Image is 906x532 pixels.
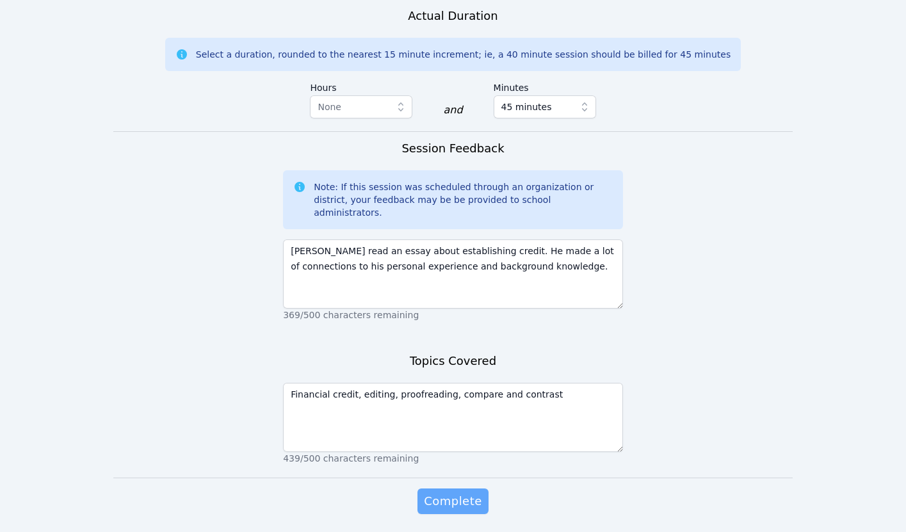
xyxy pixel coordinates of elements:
[410,352,496,370] h3: Topics Covered
[424,492,481,510] span: Complete
[283,309,623,321] p: 369/500 characters remaining
[417,488,488,514] button: Complete
[408,7,497,25] h3: Actual Duration
[443,102,462,118] div: and
[494,76,596,95] label: Minutes
[501,99,552,115] span: 45 minutes
[494,95,596,118] button: 45 minutes
[283,383,623,452] textarea: Financial credit, editing, proofreading, compare and contrast
[283,452,623,465] p: 439/500 characters remaining
[401,140,504,157] h3: Session Feedback
[314,181,613,219] div: Note: If this session was scheduled through an organization or district, your feedback may be be ...
[283,239,623,309] textarea: [PERSON_NAME] read an essay about establishing credit. He made a lot of connections to his person...
[196,48,731,61] div: Select a duration, rounded to the nearest 15 minute increment; ie, a 40 minute session should be ...
[310,76,412,95] label: Hours
[310,95,412,118] button: None
[318,102,341,112] span: None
